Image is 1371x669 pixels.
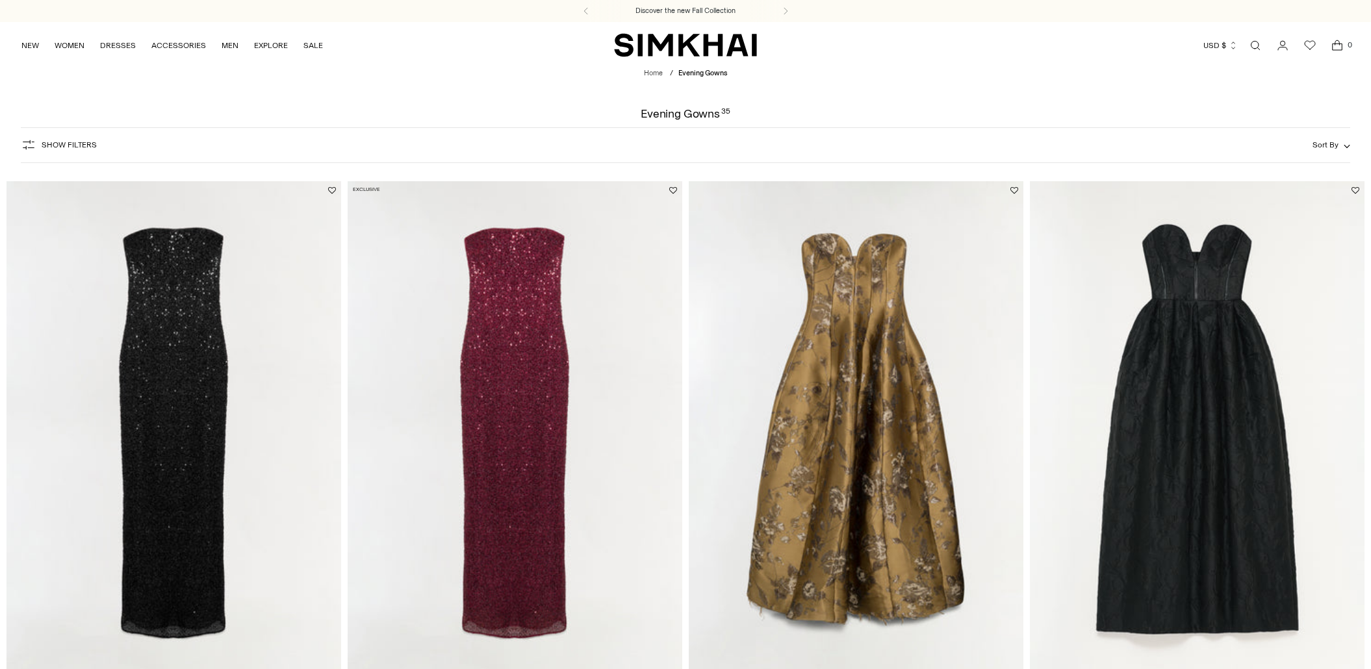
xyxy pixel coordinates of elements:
[1297,32,1323,58] a: Wishlist
[641,108,730,120] h1: Evening Gowns
[1203,31,1238,60] button: USD $
[669,186,677,194] button: Add to Wishlist
[635,6,736,16] a: Discover the new Fall Collection
[222,31,238,60] a: MEN
[721,108,730,120] div: 35
[42,140,97,149] span: Show Filters
[670,68,673,79] div: /
[151,31,206,60] a: ACCESSORIES
[614,32,757,58] a: SIMKHAI
[303,31,323,60] a: SALE
[1313,140,1339,149] span: Sort By
[21,134,97,155] button: Show Filters
[1313,138,1350,152] button: Sort By
[254,31,288,60] a: EXPLORE
[328,186,336,194] button: Add to Wishlist
[55,31,84,60] a: WOMEN
[100,31,136,60] a: DRESSES
[678,69,727,77] span: Evening Gowns
[1344,39,1355,51] span: 0
[644,68,727,79] nav: breadcrumbs
[1242,32,1268,58] a: Open search modal
[1010,186,1018,194] button: Add to Wishlist
[1324,32,1350,58] a: Open cart modal
[1352,186,1359,194] button: Add to Wishlist
[644,69,663,77] a: Home
[1270,32,1296,58] a: Go to the account page
[21,31,39,60] a: NEW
